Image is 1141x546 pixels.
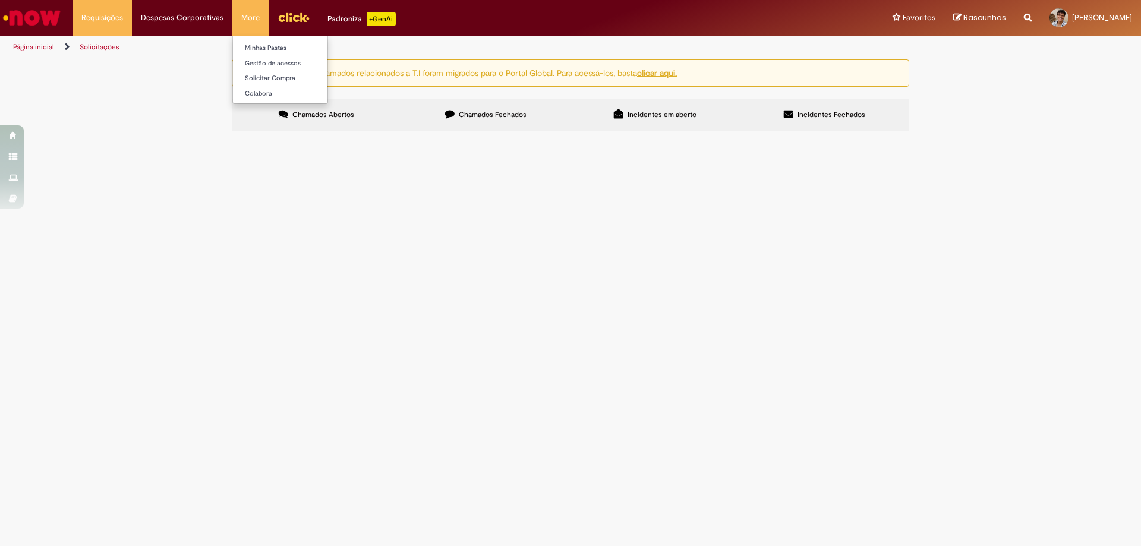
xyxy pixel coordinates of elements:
[953,12,1006,24] a: Rascunhos
[903,12,935,24] span: Favoritos
[1,6,62,30] img: ServiceNow
[13,42,54,52] a: Página inicial
[637,67,677,78] a: clicar aqui.
[232,36,328,104] ul: More
[80,42,119,52] a: Solicitações
[255,67,677,78] ng-bind-html: Atenção: alguns chamados relacionados a T.I foram migrados para o Portal Global. Para acessá-los,...
[233,42,364,55] a: Minhas Pastas
[628,110,696,119] span: Incidentes em aberto
[9,36,752,58] ul: Trilhas de página
[459,110,527,119] span: Chamados Fechados
[278,8,310,26] img: click_logo_yellow_360x200.png
[367,12,396,26] p: +GenAi
[81,12,123,24] span: Requisições
[141,12,223,24] span: Despesas Corporativas
[233,72,364,85] a: Solicitar Compra
[1072,12,1132,23] span: [PERSON_NAME]
[292,110,354,119] span: Chamados Abertos
[241,12,260,24] span: More
[233,87,364,100] a: Colabora
[233,57,364,70] a: Gestão de acessos
[798,110,865,119] span: Incidentes Fechados
[963,12,1006,23] span: Rascunhos
[327,12,396,26] div: Padroniza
